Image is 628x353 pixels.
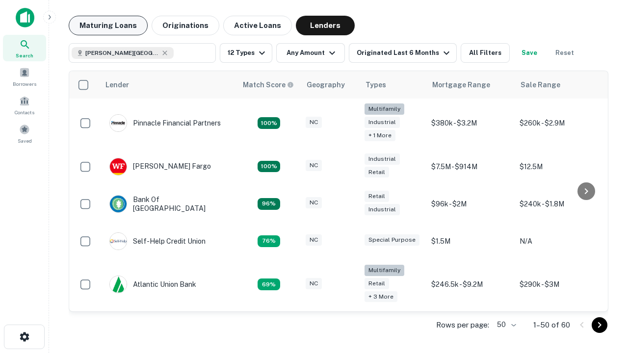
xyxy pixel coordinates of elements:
span: [PERSON_NAME][GEOGRAPHIC_DATA], [GEOGRAPHIC_DATA] [85,49,159,57]
td: $1.5M [426,223,515,260]
div: Matching Properties: 10, hasApolloMatch: undefined [258,278,280,290]
button: Originated Last 6 Months [349,43,457,63]
div: Sale Range [521,79,560,91]
div: Bank Of [GEOGRAPHIC_DATA] [109,195,227,213]
div: Matching Properties: 15, hasApolloMatch: undefined [258,161,280,173]
div: [PERSON_NAME] Fargo [109,158,211,176]
span: Borrowers [13,80,36,88]
button: Save your search to get updates of matches that match your search criteria. [514,43,545,63]
div: Types [366,79,386,91]
a: Borrowers [3,63,46,90]
button: Go to next page [592,317,607,333]
div: Capitalize uses an advanced AI algorithm to match your search with the best lender. The match sco... [243,79,294,90]
img: picture [110,276,127,293]
div: Industrial [365,117,400,128]
th: Capitalize uses an advanced AI algorithm to match your search with the best lender. The match sco... [237,71,301,99]
div: Pinnacle Financial Partners [109,114,221,132]
span: Search [16,51,33,59]
a: Contacts [3,92,46,118]
td: N/A [515,223,603,260]
div: NC [306,117,322,128]
div: Atlantic Union Bank [109,276,196,293]
td: $290k - $3M [515,260,603,309]
button: Lenders [296,16,355,35]
div: Geography [307,79,345,91]
td: $380k - $3.2M [426,99,515,148]
div: NC [306,278,322,289]
div: Industrial [365,153,400,165]
img: capitalize-icon.png [16,8,34,27]
h6: Match Score [243,79,292,90]
div: Matching Properties: 11, hasApolloMatch: undefined [258,235,280,247]
td: $12.5M [515,148,603,185]
div: Retail [365,191,389,202]
button: Any Amount [276,43,345,63]
div: NC [306,234,322,246]
td: $96k - $2M [426,185,515,223]
td: $246.5k - $9.2M [426,260,515,309]
div: Special Purpose [365,234,419,246]
div: Multifamily [365,265,404,276]
div: + 1 more [365,130,395,141]
div: Retail [365,167,389,178]
div: Multifamily [365,103,404,115]
th: Mortgage Range [426,71,515,99]
iframe: Chat Widget [579,243,628,290]
div: Originated Last 6 Months [357,47,452,59]
div: Industrial [365,204,400,215]
th: Geography [301,71,360,99]
span: Contacts [15,108,34,116]
div: Lender [105,79,129,91]
td: $240k - $1.8M [515,185,603,223]
div: + 3 more [365,291,397,303]
th: Sale Range [515,71,603,99]
div: Mortgage Range [432,79,490,91]
img: picture [110,158,127,175]
td: $7.5M - $914M [426,148,515,185]
p: Rows per page: [436,319,489,331]
button: 12 Types [220,43,272,63]
div: 50 [493,318,518,332]
div: Matching Properties: 14, hasApolloMatch: undefined [258,198,280,210]
button: Reset [549,43,580,63]
a: Search [3,35,46,61]
div: Self-help Credit Union [109,232,206,250]
img: picture [110,233,127,250]
p: 1–50 of 60 [533,319,570,331]
a: Saved [3,120,46,147]
td: $260k - $2.9M [515,99,603,148]
div: NC [306,197,322,208]
th: Types [360,71,426,99]
button: All Filters [461,43,510,63]
span: Saved [18,137,32,145]
button: Maturing Loans [69,16,148,35]
th: Lender [100,71,237,99]
img: picture [110,115,127,131]
div: NC [306,160,322,171]
img: picture [110,196,127,212]
button: Active Loans [223,16,292,35]
div: Matching Properties: 26, hasApolloMatch: undefined [258,117,280,129]
div: Retail [365,278,389,289]
button: Originations [152,16,219,35]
